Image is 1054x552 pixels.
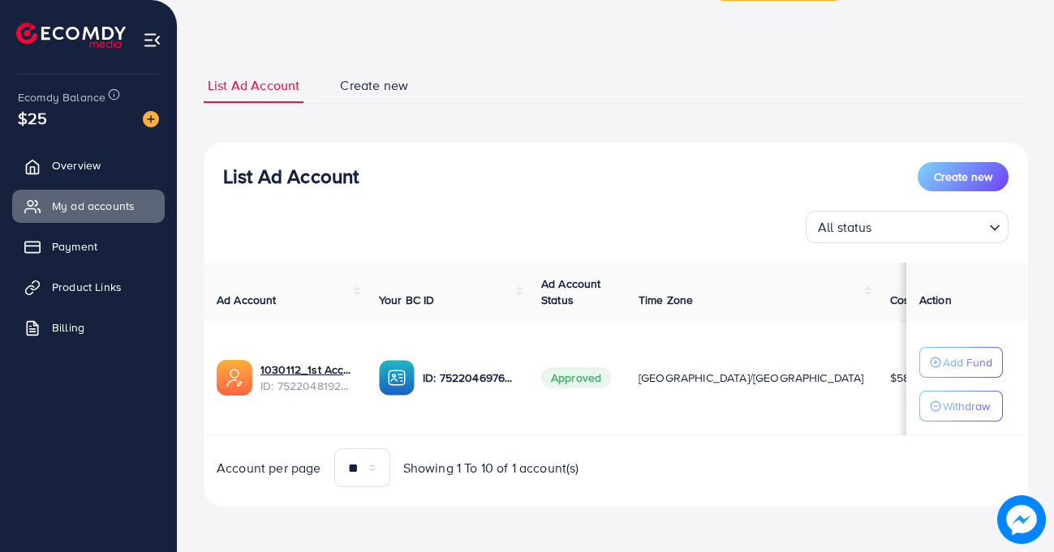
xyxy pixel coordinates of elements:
span: $583.29 [890,370,932,386]
p: ID: 7522046976930856968 [423,368,515,387]
div: <span class='underline'>1030112_1st Account | Zohaib Bhai_1751363330022</span></br>75220481922933... [260,362,353,395]
input: Search for option [877,212,983,239]
span: List Ad Account [208,76,299,95]
a: Billing [12,311,165,344]
div: Search for option [806,211,1009,243]
span: Payment [52,238,97,255]
a: 1030112_1st Account | Zohaib Bhai_1751363330022 [260,362,353,378]
img: image [997,495,1046,544]
p: Add Fund [943,353,992,372]
a: Payment [12,230,165,263]
span: Showing 1 To 10 of 1 account(s) [403,459,579,477]
span: $25 [18,106,47,130]
button: Create new [918,162,1009,191]
span: Account per page [217,459,321,477]
span: Create new [934,169,992,185]
button: Add Fund [919,347,1003,378]
a: Overview [12,149,165,182]
span: Action [919,292,952,308]
span: My ad accounts [52,198,135,214]
img: ic-ads-acc.e4c84228.svg [217,360,252,396]
span: Cost [890,292,914,308]
span: Product Links [52,279,122,295]
span: Ecomdy Balance [18,89,105,105]
span: [GEOGRAPHIC_DATA]/[GEOGRAPHIC_DATA] [639,370,864,386]
span: ID: 7522048192293355537 [260,378,353,394]
span: All status [815,216,875,239]
p: Withdraw [943,396,990,416]
h3: List Ad Account [223,165,359,188]
img: menu [143,31,161,49]
span: Overview [52,157,101,173]
span: Ad Account Status [541,276,601,308]
img: image [143,111,159,127]
span: Create new [340,76,408,95]
a: My ad accounts [12,190,165,222]
span: Ad Account [217,292,277,308]
span: Time Zone [639,292,693,308]
button: Withdraw [919,391,1003,421]
span: Billing [52,319,84,336]
img: logo [16,23,126,48]
span: Your BC ID [379,292,435,308]
a: Product Links [12,271,165,303]
span: Approved [541,367,611,388]
img: ic-ba-acc.ded83a64.svg [379,360,415,396]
